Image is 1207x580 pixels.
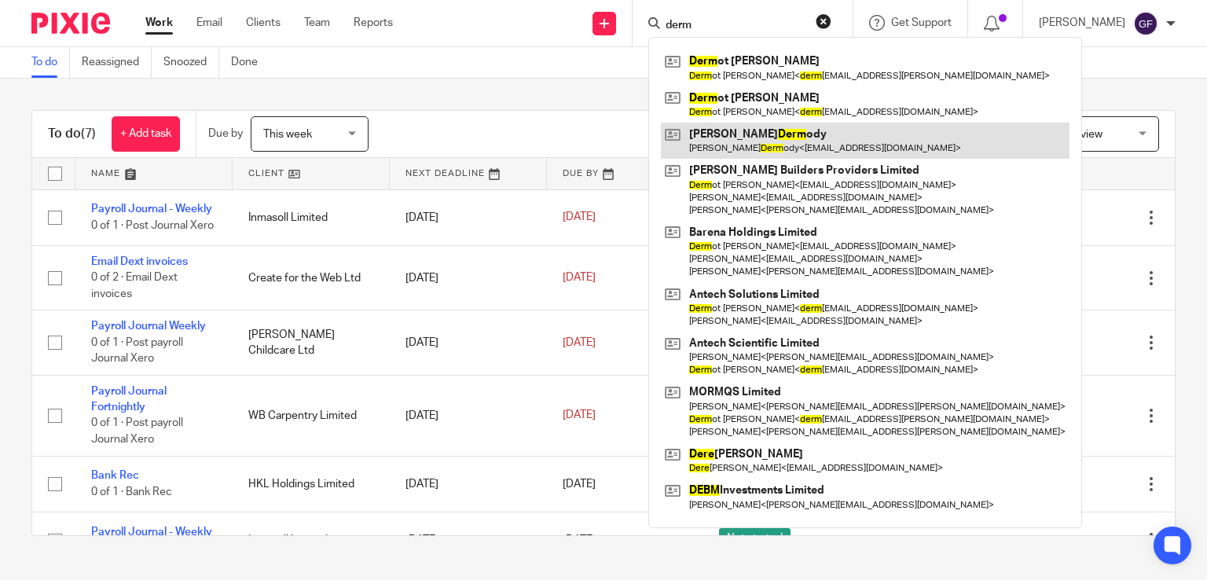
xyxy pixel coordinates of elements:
td: HKL Holdings Limited [233,456,390,512]
span: 0 of 2 · Email Dext invoices [91,273,178,300]
span: 0 of 1 · Bank Rec [91,486,172,497]
a: Bank Rec [91,470,139,481]
td: [DATE] [390,512,547,568]
a: Payroll Journal - Weekly [91,527,212,538]
a: Reassigned [82,47,152,78]
button: Clear [816,13,831,29]
a: Reports [354,15,393,31]
a: + Add task [112,116,180,152]
td: [DATE] [390,310,547,375]
p: Due by [208,126,243,141]
td: Inmasoll Limited [233,512,390,568]
input: Search [664,19,805,33]
a: Team [304,15,330,31]
a: Work [145,15,173,31]
a: Clients [246,15,281,31]
span: 0 of 1 · Post payroll Journal Xero [91,418,183,446]
a: Email Dext invoices [91,256,188,267]
a: Email [196,15,222,31]
img: svg%3E [1133,11,1158,36]
a: Snoozed [163,47,219,78]
img: Pixie [31,13,110,34]
span: Not started [719,528,791,548]
span: (7) [81,127,96,140]
span: [DATE] [563,534,596,545]
span: [DATE] [563,337,596,348]
a: Done [231,47,270,78]
td: Create for the Web Ltd [233,245,390,310]
span: [DATE] [563,479,596,490]
td: [DATE] [390,375,547,456]
span: 0 of 1 · Post Journal Xero [91,220,214,231]
span: [DATE] [563,212,596,223]
a: Payroll Journal Fortnightly [91,386,167,413]
td: Inmasoll Limited [233,189,390,245]
td: [DATE] [390,245,547,310]
a: Payroll Journal Weekly [91,321,206,332]
span: 0 of 1 · Post payroll Journal Xero [91,337,183,365]
p: [PERSON_NAME] [1039,15,1125,31]
a: Payroll Journal - Weekly [91,204,212,215]
div: --- [876,532,1002,548]
td: [DATE] [390,189,547,245]
span: [DATE] [563,272,596,283]
td: [DATE] [390,456,547,512]
a: To do [31,47,70,78]
h1: To do [48,126,96,142]
td: [PERSON_NAME] Childcare Ltd [233,310,390,375]
span: Get Support [891,17,952,28]
td: WB Carpentry Limited [233,375,390,456]
span: This week [263,129,312,140]
span: [DATE] [563,410,596,421]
